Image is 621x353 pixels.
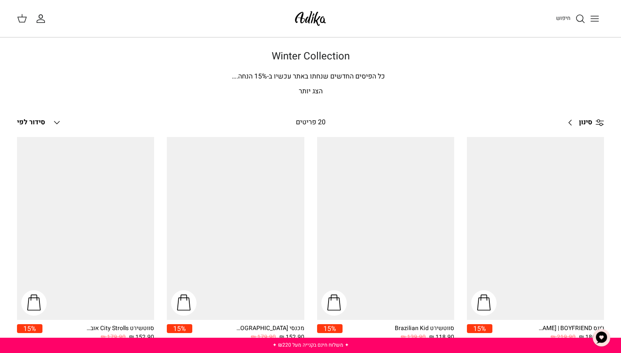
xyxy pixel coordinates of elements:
a: סווטשירט Brazilian Kid [317,137,454,320]
span: 15 [254,71,262,81]
span: 15% [467,324,492,333]
button: סידור לפי [17,113,62,132]
span: 118.90 ₪ [429,333,454,342]
a: סינון [562,112,604,133]
button: Toggle menu [585,9,604,28]
a: מכנסי טרנינג City strolls [167,137,304,320]
span: 186.90 ₪ [579,333,604,342]
span: סינון [579,117,592,128]
div: מכנסי [GEOGRAPHIC_DATA] [236,324,304,333]
p: הצג יותר [17,86,604,97]
span: 219.90 ₪ [551,333,576,342]
button: צ'אט [589,325,614,350]
div: סווטשירט City Strolls אוברסייז [86,324,154,333]
img: Adika IL [292,8,329,28]
span: 15% [17,324,42,333]
span: סידור לפי [17,117,45,127]
div: סווטשירט Brazilian Kid [386,324,454,333]
span: 15% [167,324,192,333]
a: ג׳ינס All Or Nothing קריס-קרוס | BOYFRIEND [467,137,604,320]
span: 179.90 ₪ [251,333,276,342]
a: סווטשירט City Strolls אוברסייז 152.90 ₪ 179.90 ₪ [42,324,154,342]
span: 152.90 ₪ [129,333,154,342]
a: סווטשירט Brazilian Kid 118.90 ₪ 139.90 ₪ [343,324,454,342]
a: חיפוש [556,14,585,24]
a: מכנסי [GEOGRAPHIC_DATA] 152.90 ₪ 179.90 ₪ [192,324,304,342]
span: 15% [317,324,343,333]
a: ✦ משלוח חינם בקנייה מעל ₪220 ✦ [273,341,349,349]
a: ג׳ינס All Or Nothing [PERSON_NAME] | BOYFRIEND 186.90 ₪ 219.90 ₪ [492,324,604,342]
span: 139.90 ₪ [401,333,426,342]
span: 152.90 ₪ [279,333,304,342]
div: ג׳ינס All Or Nothing [PERSON_NAME] | BOYFRIEND [536,324,604,333]
a: 15% [167,324,192,342]
span: 179.90 ₪ [101,333,126,342]
div: 20 פריטים [240,117,381,128]
a: 15% [17,324,42,342]
span: % הנחה. [232,71,267,81]
a: 15% [467,324,492,342]
a: החשבון שלי [36,14,49,24]
a: סווטשירט City Strolls אוברסייז [17,137,154,320]
span: חיפוש [556,14,570,22]
a: 15% [317,324,343,342]
span: כל הפיסים החדשים שנחתו באתר עכשיו ב- [267,71,385,81]
h1: Winter Collection [17,50,604,63]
